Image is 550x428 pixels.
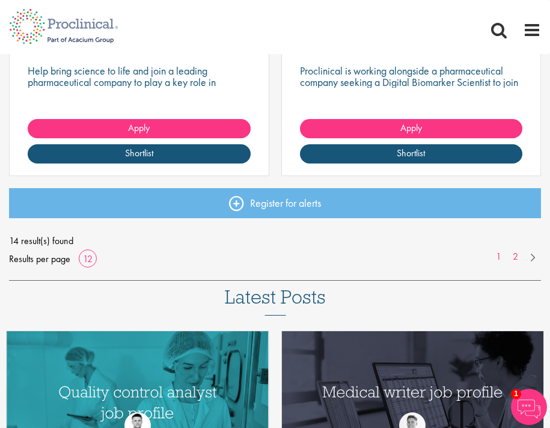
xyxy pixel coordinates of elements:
[9,232,541,250] span: 14 result(s) found
[28,65,251,111] p: Help bring science to life and join a leading pharmaceutical company to play a key role in delive...
[511,389,547,425] img: Chatbot
[400,121,422,134] span: Apply
[300,65,523,99] p: Proclinical is working alongside a pharmaceutical company seeking a Digital Biomarker Scientist t...
[490,250,507,264] a: 1
[28,144,251,164] a: Shortlist
[300,144,523,164] a: Shortlist
[79,252,97,265] a: 12
[128,121,150,134] span: Apply
[225,287,326,316] h3: Latest Posts
[511,389,521,399] span: 1
[9,188,541,218] a: Register for alerts
[9,250,70,268] span: Results per page
[507,250,524,264] a: 2
[300,119,523,138] a: Apply
[28,119,251,138] a: Apply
